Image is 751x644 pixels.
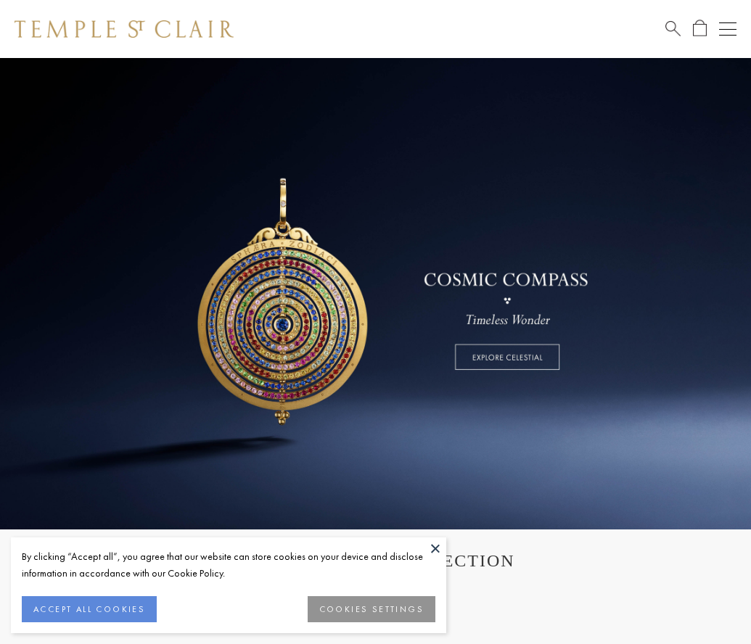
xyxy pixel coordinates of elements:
button: Open navigation [719,20,736,38]
button: COOKIES SETTINGS [308,596,435,622]
a: Search [665,20,681,38]
img: Temple St. Clair [15,20,234,38]
div: By clicking “Accept all”, you agree that our website can store cookies on your device and disclos... [22,548,435,582]
button: ACCEPT ALL COOKIES [22,596,157,622]
a: Open Shopping Bag [693,20,707,38]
